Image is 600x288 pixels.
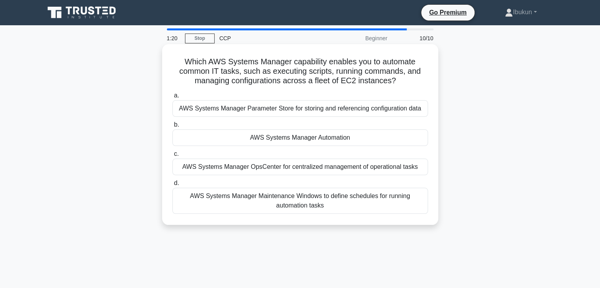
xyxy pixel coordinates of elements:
[174,180,179,186] span: d.
[162,30,185,46] div: 1:20
[424,7,471,17] a: Go Premium
[172,129,428,146] div: AWS Systems Manager Automation
[172,159,428,175] div: AWS Systems Manager OpsCenter for centralized management of operational tasks
[215,30,323,46] div: CCP
[172,100,428,117] div: AWS Systems Manager Parameter Store for storing and referencing configuration data
[174,121,179,128] span: b.
[172,188,428,214] div: AWS Systems Manager Maintenance Windows to define schedules for running automation tasks
[392,30,438,46] div: 10/10
[174,92,179,99] span: a.
[185,34,215,43] a: Stop
[174,150,179,157] span: c.
[323,30,392,46] div: Beginner
[486,4,555,20] a: Ibukun
[172,57,429,86] h5: Which AWS Systems Manager capability enables you to automate common IT tasks, such as executing s...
